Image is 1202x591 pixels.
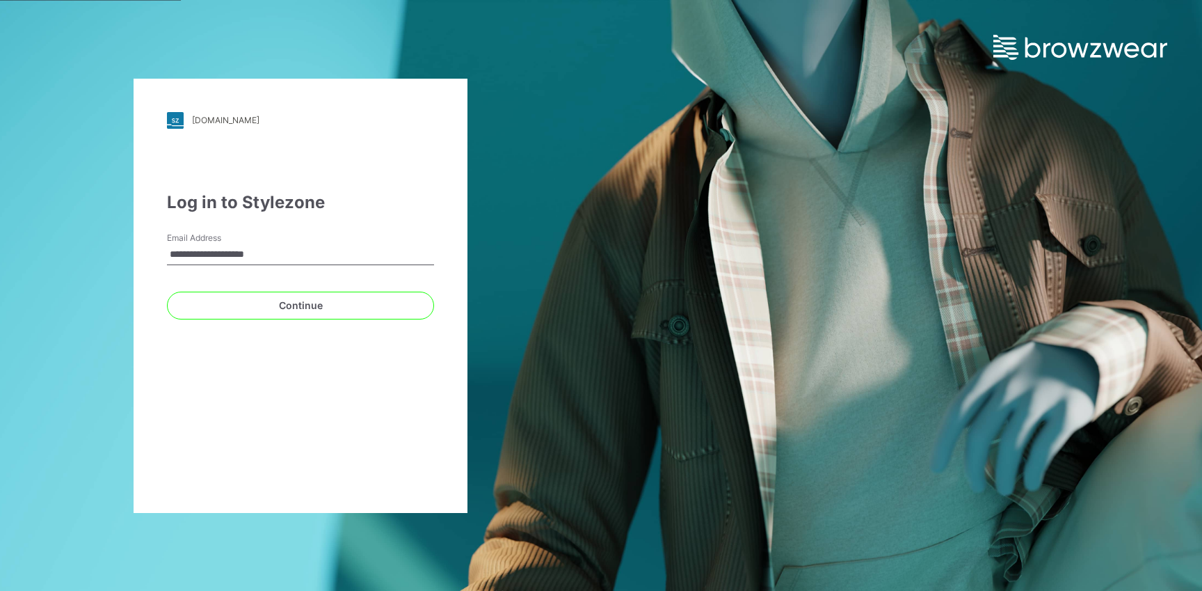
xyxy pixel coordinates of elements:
[993,35,1167,60] img: browzwear-logo.e42bd6dac1945053ebaf764b6aa21510.svg
[167,190,434,215] div: Log in to Stylezone
[167,232,264,244] label: Email Address
[167,112,184,129] img: stylezone-logo.562084cfcfab977791bfbf7441f1a819.svg
[192,115,259,125] div: [DOMAIN_NAME]
[167,112,434,129] a: [DOMAIN_NAME]
[167,292,434,320] button: Continue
